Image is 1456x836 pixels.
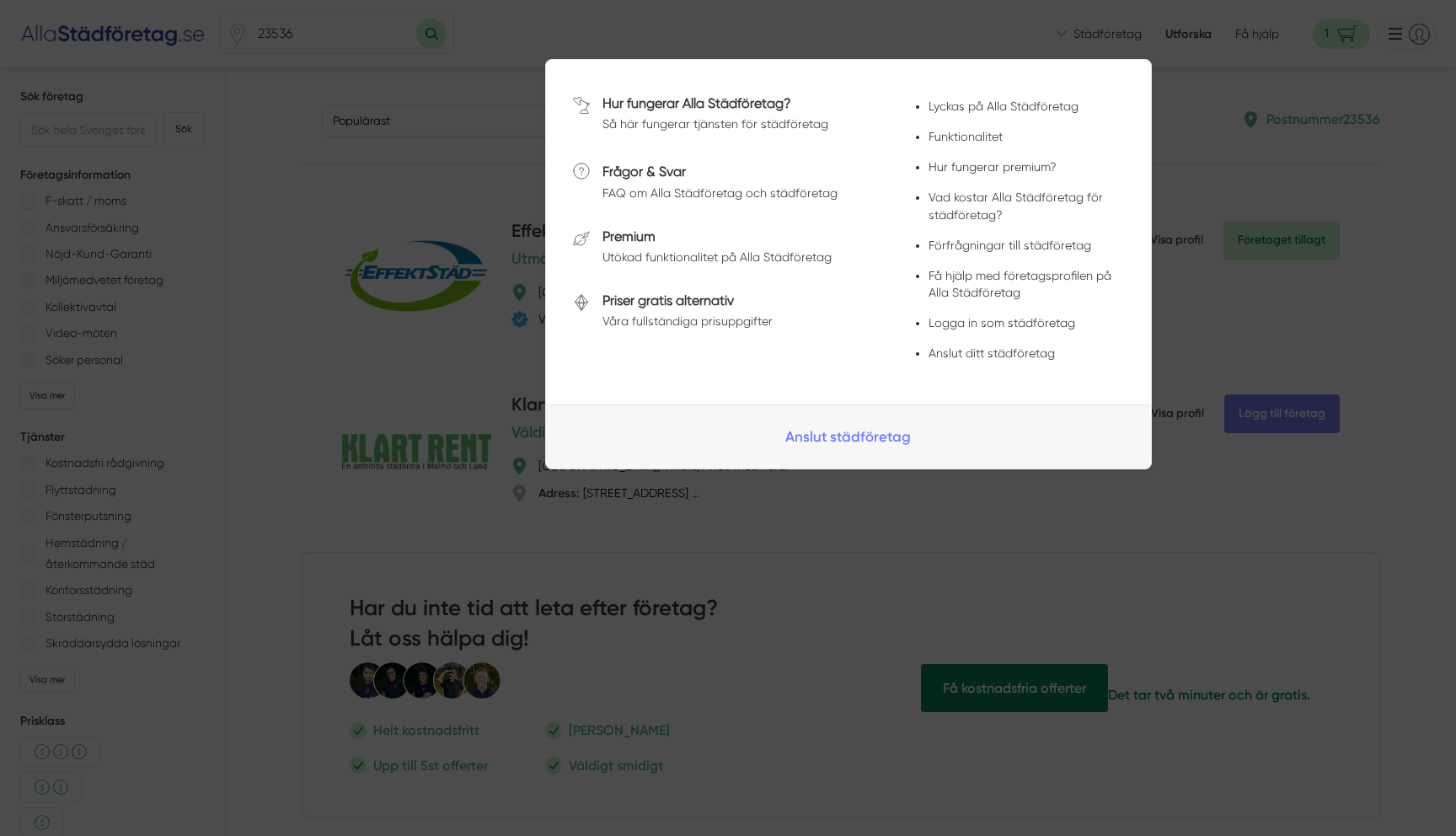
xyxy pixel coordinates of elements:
a: Förfrågningar till städföretag [929,238,1091,252]
a: Hur fungerar Alla Städföretag? [602,95,791,111]
div: Så här fungerar tjänsten för städföretag [602,115,828,132]
a: Funktionalitet [929,130,1003,143]
a: Priser gratis alternativ [602,292,734,308]
a: Få hjälp med företagsprofilen på Alla Städföretag [929,269,1111,299]
a: Vad kostar Alla Städföretag för städföretag? [929,190,1103,221]
a: Frågor & Svar [602,163,686,180]
a: Anslut ditt städföretag [929,346,1055,360]
div: Utökad funktionalitet på Alla Städföretag [602,249,832,265]
div: FAQ om Alla Städföretag och städföretag [602,185,838,201]
a: Hur fungerar premium? [929,160,1057,174]
a: Anslut städföretag [546,405,1151,469]
a: Premium [602,228,656,244]
a: Lyckas på Alla Städföretag [929,99,1079,113]
a: Logga in som städföretag [929,316,1075,330]
span: Våra fullständiga prisuppgifter [602,314,773,328]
